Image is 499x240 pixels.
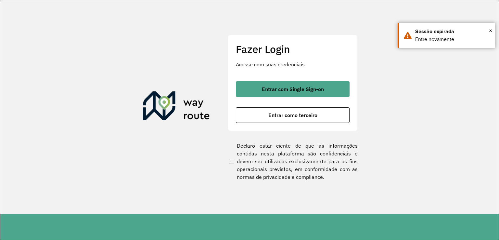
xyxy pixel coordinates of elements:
img: Roteirizador AmbevTech [143,91,210,123]
button: Close [489,26,492,35]
button: button [236,81,350,97]
span: Entrar com Single Sign-on [262,87,324,92]
button: button [236,107,350,123]
label: Declaro estar ciente de que as informações contidas nesta plataforma são confidenciais e devem se... [228,142,358,181]
h2: Fazer Login [236,43,350,55]
div: Sessão expirada [415,28,490,35]
p: Acesse com suas credenciais [236,60,350,68]
span: × [489,26,492,35]
div: Entre novamente [415,35,490,43]
span: Entrar como terceiro [268,113,317,118]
